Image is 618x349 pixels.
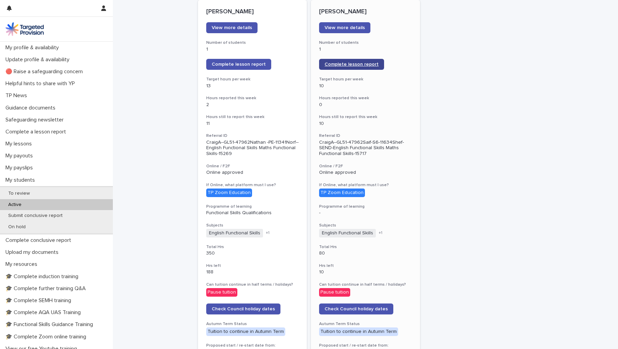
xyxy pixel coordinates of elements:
a: Check Council holiday dates [206,303,280,314]
p: [PERSON_NAME] [319,8,412,16]
h3: Hrs left [206,263,299,269]
h3: Referral ID [319,133,412,139]
h3: Hours still to report this week [319,114,412,120]
div: TP Zoom Education [319,189,365,197]
p: My lessons [3,141,37,147]
p: 80 [319,250,412,256]
h3: Subjects [319,223,412,228]
p: TP News [3,92,32,99]
p: Guidance documents [3,105,61,111]
div: TP Zoom Education [206,189,252,197]
a: View more details [319,22,370,33]
span: + 1 [379,231,382,235]
a: Complete lesson report [319,59,384,70]
p: 🔴 Raise a safeguarding concern [3,68,88,75]
p: To review [3,191,35,196]
p: - [319,210,412,216]
p: 🎓 Complete Zoom online training [3,334,92,340]
p: My profile & availability [3,44,64,51]
h3: If Online, what platform must I use? [319,182,412,188]
p: 11 [206,121,299,127]
h3: Programme of learning [319,204,412,209]
h3: Target hours per week [206,77,299,82]
p: CraigA--GL51-47962Nathan -PE-11341Norf--English Functional Skills Maths Functional Skills-15269 [206,140,299,157]
img: M5nRWzHhSzIhMunXDL62 [5,22,44,36]
p: 🎓 Complete further training Q&A [3,285,91,292]
span: Complete lesson report [212,62,266,67]
p: My payslips [3,165,38,171]
span: English Functional Skills [319,229,376,237]
div: Tuition to continue in Autumn Term [319,327,398,336]
div: Tuition to continue in Autumn Term [206,327,285,336]
p: Update profile & availability [3,56,75,63]
p: Complete conclusive report [3,237,77,244]
p: Online approved [206,170,299,176]
h3: Can tuition continue in half terms / holidays? [319,282,412,287]
h3: Can tuition continue in half terms / holidays? [206,282,299,287]
h3: Total Hrs [319,244,412,250]
p: Safeguarding newsletter [3,117,69,123]
p: 0 [319,102,412,108]
p: 10 [319,121,412,127]
div: Pause tuition [206,288,237,297]
p: 🎓 Functional Skills Guidance Training [3,321,98,328]
h3: If Online, what platform must I use? [206,182,299,188]
h3: Referral ID [206,133,299,139]
p: Online approved [319,170,412,176]
p: 1 [206,47,299,52]
h3: Autumn Term Status [206,321,299,327]
p: My payouts [3,153,38,159]
span: + 1 [266,231,269,235]
a: Complete lesson report [206,59,271,70]
p: 🎓 Complete AQA UAS Training [3,309,86,316]
span: Check Council holiday dates [212,307,275,311]
h3: Programme of learning [206,204,299,209]
span: View more details [325,25,365,30]
span: View more details [212,25,252,30]
h3: Proposed start / re-start date from: [319,343,412,348]
p: My students [3,177,40,183]
h3: Subjects [206,223,299,228]
h3: Proposed start / re-start date from: [206,343,299,348]
h3: Hours reported this week [319,95,412,101]
p: My resources [3,261,43,268]
p: 🎓 Complete SEMH training [3,297,77,304]
p: 1 [319,47,412,52]
p: [PERSON_NAME] [206,8,299,16]
p: 13 [206,83,299,89]
h3: Target hours per week [319,77,412,82]
h3: Number of students [206,40,299,46]
h3: Autumn Term Status [319,321,412,327]
p: 350 [206,250,299,256]
p: Upload my documents [3,249,64,256]
h3: Total Hrs [206,244,299,250]
h3: Online / F2F [206,164,299,169]
p: Submit conclusive report [3,213,68,219]
span: Complete lesson report [325,62,379,67]
h3: Online / F2F [319,164,412,169]
p: 2 [206,102,299,108]
p: 10 [319,83,412,89]
p: Helpful hints to share with YP [3,80,80,87]
span: Check Council holiday dates [325,307,388,311]
span: English Functional Skills [206,229,263,237]
div: Pause tuition [319,288,350,297]
p: 10 [319,269,412,275]
p: Complete a lesson report [3,129,71,135]
p: On hold [3,224,31,230]
p: CraigA--GL51-47962Saif-S6-11634Shef-SEND-English Functional Skills Maths Functional Skills-15717 [319,140,412,157]
a: Check Council holiday dates [319,303,393,314]
p: 🎓 Complete induction training [3,273,84,280]
h3: Hrs left [319,263,412,269]
p: 188 [206,269,299,275]
p: Functional Skills Qualifications [206,210,299,216]
h3: Hours still to report this week [206,114,299,120]
a: View more details [206,22,258,33]
h3: Number of students [319,40,412,46]
h3: Hours reported this week [206,95,299,101]
p: Active [3,202,27,208]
